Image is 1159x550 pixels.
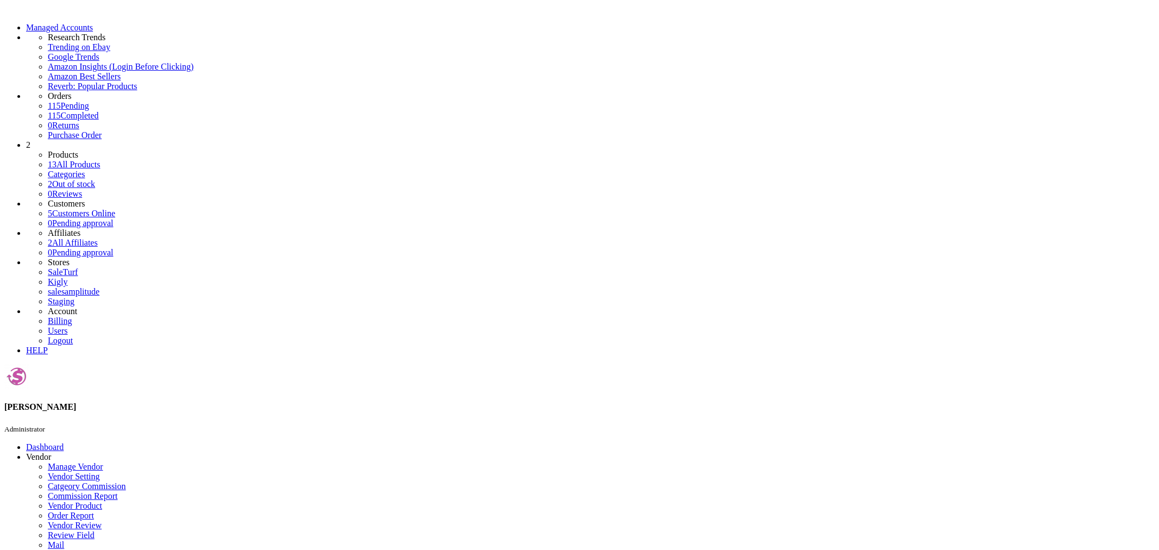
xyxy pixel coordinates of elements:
[48,316,72,326] a: Billing
[48,209,52,218] span: 5
[48,267,78,277] a: SaleTurf
[48,228,1155,238] li: Affiliates
[48,42,1155,52] a: Trending on Ebay
[48,52,1155,62] a: Google Trends
[48,482,126,491] a: Catgeory Commission
[48,218,113,228] a: 0Pending approval
[48,258,1155,267] li: Stores
[48,91,1155,101] li: Orders
[48,277,67,286] a: Kigly
[48,33,1155,42] li: Research Trends
[48,238,52,247] span: 2
[48,307,1155,316] li: Account
[48,121,52,130] span: 0
[48,170,85,179] a: Categories
[48,199,1155,209] li: Customers
[48,462,103,471] a: Manage Vendor
[48,540,64,549] a: Mail
[48,72,1155,82] a: Amazon Best Sellers
[4,425,45,433] small: Administrator
[26,140,30,149] span: 2
[48,530,95,540] a: Review Field
[48,150,1155,160] li: Products
[48,160,100,169] a: 13All Products
[26,23,93,32] a: Managed Accounts
[48,121,79,130] a: 0Returns
[48,287,99,296] a: salesamplitude
[48,111,60,120] span: 115
[48,101,60,110] span: 115
[26,442,64,452] a: Dashboard
[4,402,1155,412] h4: [PERSON_NAME]
[48,82,1155,91] a: Reverb: Popular Products
[48,491,117,501] a: Commission Report
[4,364,29,389] img: joshlucio05
[48,189,52,198] span: 0
[48,248,52,257] span: 0
[48,248,113,257] a: 0Pending approval
[48,472,100,481] a: Vendor Setting
[48,209,115,218] a: 5Customers Online
[48,111,99,120] a: 115Completed
[48,160,57,169] span: 13
[48,179,95,189] a: 2Out of stock
[26,346,48,355] a: HELP
[48,521,102,530] a: Vendor Review
[48,336,73,345] a: Logout
[48,179,52,189] span: 2
[48,297,74,306] a: Staging
[48,511,94,520] a: Order Report
[26,452,51,461] span: Vendor
[48,189,82,198] a: 0Reviews
[48,238,98,247] a: 2All Affiliates
[48,62,1155,72] a: Amazon Insights (Login Before Clicking)
[48,326,67,335] a: Users
[48,101,1155,111] a: 115Pending
[48,130,102,140] a: Purchase Order
[48,501,102,510] a: Vendor Product
[48,218,52,228] span: 0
